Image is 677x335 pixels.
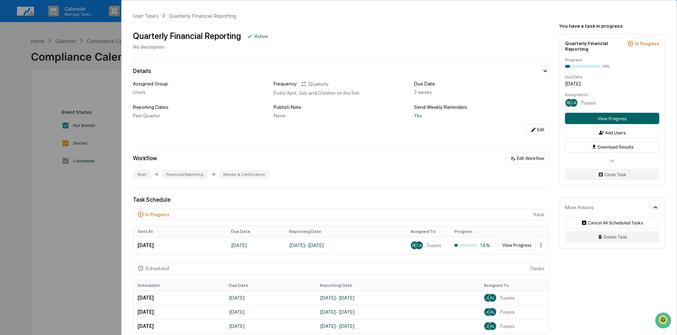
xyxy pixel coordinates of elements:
div: 14% [602,64,609,69]
th: Progress [450,226,494,237]
div: [DATE] [565,81,659,86]
button: View Progress [565,113,659,124]
div: In Progress [145,212,169,217]
span: 7 users [581,100,596,106]
div: Assigned Group: [133,81,268,86]
span: CA [416,243,422,248]
div: In Progress [635,41,659,46]
div: Assigned to: [565,92,659,97]
th: Sent At [133,226,227,237]
div: Scheduled [145,266,169,271]
div: Active [254,33,268,39]
td: [DATE] - [DATE] [316,291,480,305]
div: User Tasks [133,13,158,19]
img: 1746055101610-c473b297-6a78-478c-a979-82029cc54cd1 [7,54,20,67]
a: 🔎Data Lookup [4,100,47,113]
span: Pylon [71,120,86,125]
span: JG [486,309,491,314]
span: 7 users [499,295,515,301]
div: No description [133,44,268,50]
span: BS [567,100,572,105]
button: Cancel All Scheduled Tasks [565,217,659,228]
span: 7 users [426,242,441,248]
button: Delete Task [565,231,659,242]
span: AL [490,324,495,329]
button: Close Task [565,169,659,180]
span: JG [486,295,491,300]
span: 7 users [499,309,515,315]
div: Past Quarter [133,113,268,118]
div: Quarterly Financial Reporting [565,40,625,52]
div: Due Date: [565,74,659,79]
div: 🖐️ [7,90,13,96]
span: AL [490,295,495,300]
span: Attestations [58,89,88,96]
span: JG [486,324,491,329]
div: 1 task [133,209,549,220]
div: Start [133,170,151,179]
div: Start new chat [24,54,116,61]
td: [DATE] [133,291,225,305]
button: Edit [526,124,549,135]
th: Scheduled [133,280,225,291]
div: Quarterly Financial Reporting [133,31,241,41]
span: AL [490,309,495,314]
a: 🖐️Preclearance [4,86,49,99]
div: 7 task s [133,263,549,274]
div: Reporting Dates: [133,104,268,110]
span: 7 users [499,323,515,329]
button: Edit Workflow [506,153,549,164]
button: Add Users [565,127,659,138]
div: More Actions [565,205,594,210]
th: Assigned To [406,226,450,237]
div: Every April, July and October on the first [274,90,409,96]
button: Download Results [565,141,659,152]
div: Task Schedule [133,196,549,203]
div: Publish Note: [274,104,409,110]
td: [DATE] [133,305,225,319]
div: None [274,113,409,118]
div: 🗄️ [51,90,57,96]
td: [DATE] [133,319,225,333]
div: Workflow [133,155,157,162]
div: Financial Reporting [162,170,208,179]
div: Quarterly Financial Reporting [169,13,236,19]
a: Powered byPylon [50,120,86,125]
td: [DATE] [225,291,316,305]
div: You have a task in progress: [559,23,665,29]
div: Users [133,89,268,95]
th: Reporting Date [285,226,406,237]
button: View Progress [498,240,536,251]
div: Quarterly [301,81,329,87]
td: [DATE] [133,237,227,254]
div: Review & Certification [219,170,269,179]
div: or [565,158,659,163]
span: Preclearance [14,89,46,96]
a: 🗄️Attestations [49,86,91,99]
td: [DATE] - [DATE] [316,305,480,319]
div: 14% [454,242,490,248]
div: Yes [414,113,549,118]
td: [DATE] - [DATE] [316,319,480,333]
span: Data Lookup [14,103,45,110]
th: Reporting Date [316,280,480,291]
div: We're available if you need us! [24,61,90,67]
td: [DATE] - [DATE] [285,237,406,254]
td: [DATE] [225,305,316,319]
button: Start new chat [121,56,129,65]
div: Send Weekly Reminders: [414,104,549,110]
span: CA [571,100,577,105]
div: Frequency: [274,81,298,87]
div: Due Date: [414,81,549,86]
th: Assigned To [480,280,549,291]
span: BS [412,243,417,248]
th: Due Date [225,280,316,291]
div: 2 weeks [414,89,549,95]
th: Due Date [227,226,285,237]
div: Details [133,68,151,74]
p: How can we help? [7,15,129,26]
iframe: Open customer support [654,312,673,331]
td: [DATE] [227,237,285,254]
